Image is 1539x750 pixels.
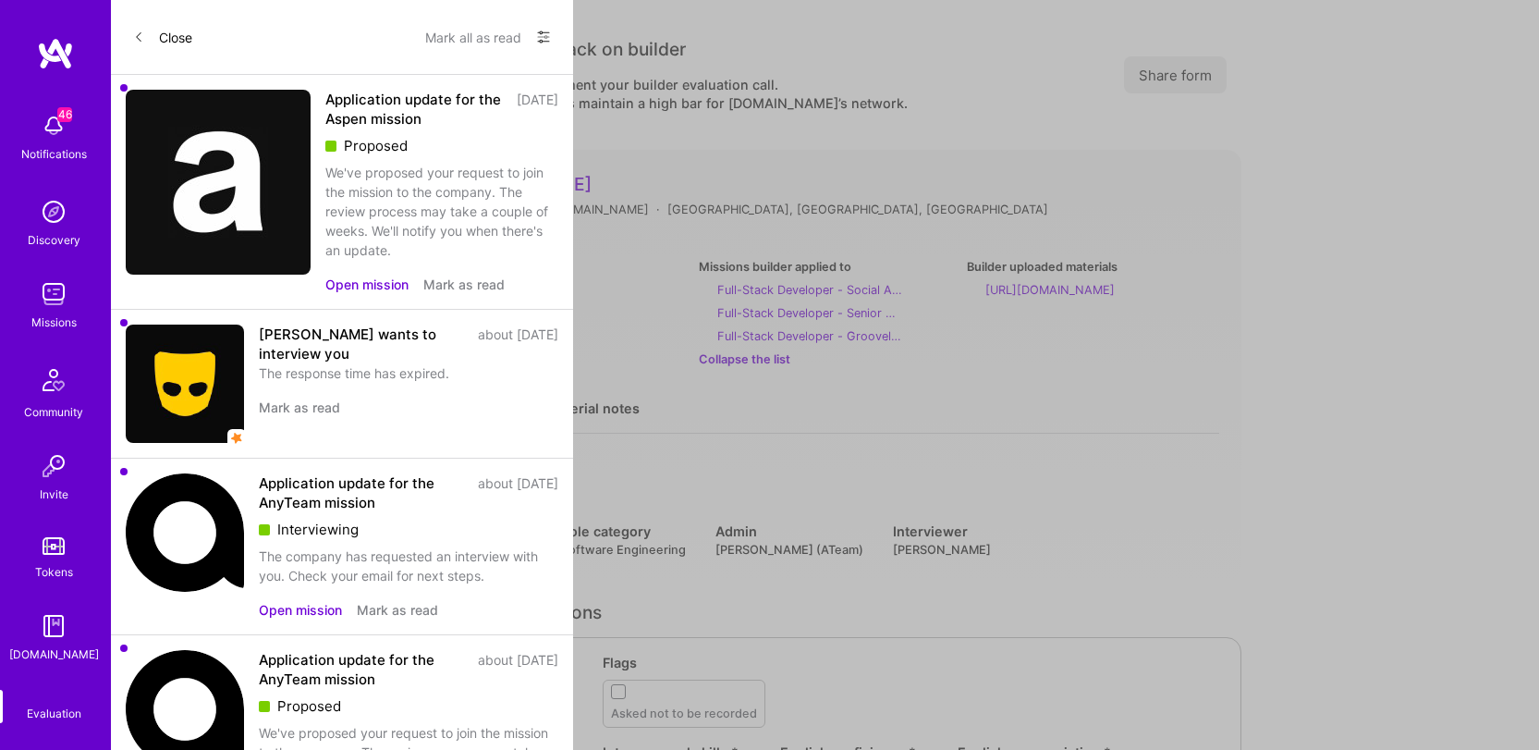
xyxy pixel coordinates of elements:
[37,37,74,70] img: logo
[259,547,558,585] div: The company has requested an interview with you. Check your email for next steps.
[27,704,81,723] div: Evaluation
[35,107,72,144] img: bell
[35,448,72,485] img: Invite
[478,473,558,512] div: about [DATE]
[259,520,558,539] div: Interviewing
[35,562,73,582] div: Tokens
[126,473,244,592] img: Company Logo
[259,398,340,417] button: Mark as read
[31,313,77,332] div: Missions
[24,402,83,422] div: Community
[126,325,244,443] img: Company Logo
[259,473,467,512] div: Application update for the AnyTeam mission
[425,22,521,52] button: Mark all as read
[35,608,72,645] img: guide book
[325,90,506,129] div: Application update for the Aspen mission
[35,193,72,230] img: discovery
[259,325,467,363] div: [PERSON_NAME] wants to interview you
[259,696,558,716] div: Proposed
[478,325,558,363] div: about [DATE]
[259,650,467,689] div: Application update for the AnyTeam mission
[259,600,342,620] button: Open mission
[325,163,558,260] div: We've proposed your request to join the mission to the company. The review process may take a cou...
[28,230,80,250] div: Discovery
[31,358,76,402] img: Community
[43,537,65,555] img: tokens
[47,690,61,704] i: icon SelectionTeam
[423,275,505,294] button: Mark as read
[325,275,409,294] button: Open mission
[259,363,558,383] div: The response time has expired.
[40,485,68,504] div: Invite
[133,22,192,52] button: Close
[57,107,72,122] span: 46
[9,645,99,664] div: [DOMAIN_NAME]
[325,136,558,155] div: Proposed
[227,429,246,448] img: star icon
[517,90,558,129] div: [DATE]
[35,276,72,313] img: teamwork
[126,90,311,275] img: Company Logo
[21,144,87,164] div: Notifications
[478,650,558,689] div: about [DATE]
[357,600,438,620] button: Mark as read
